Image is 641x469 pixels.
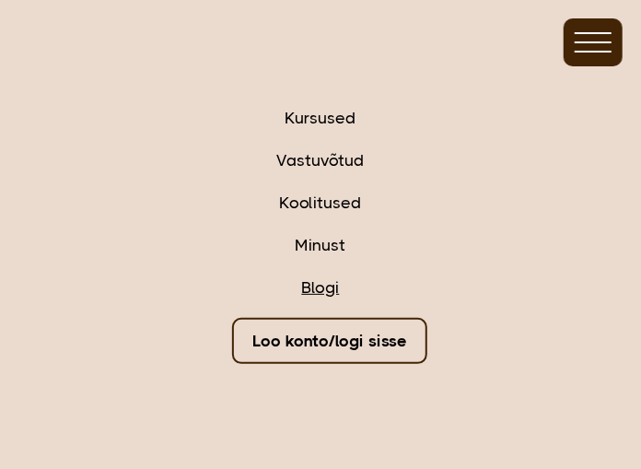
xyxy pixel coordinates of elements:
[280,191,362,215] a: Koolitused
[296,233,346,257] a: Minust
[286,106,356,130] a: Kursused
[277,148,365,172] a: Vastuvõtud
[302,276,340,299] a: Blogi
[232,318,427,364] a: Loo konto/logi sisse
